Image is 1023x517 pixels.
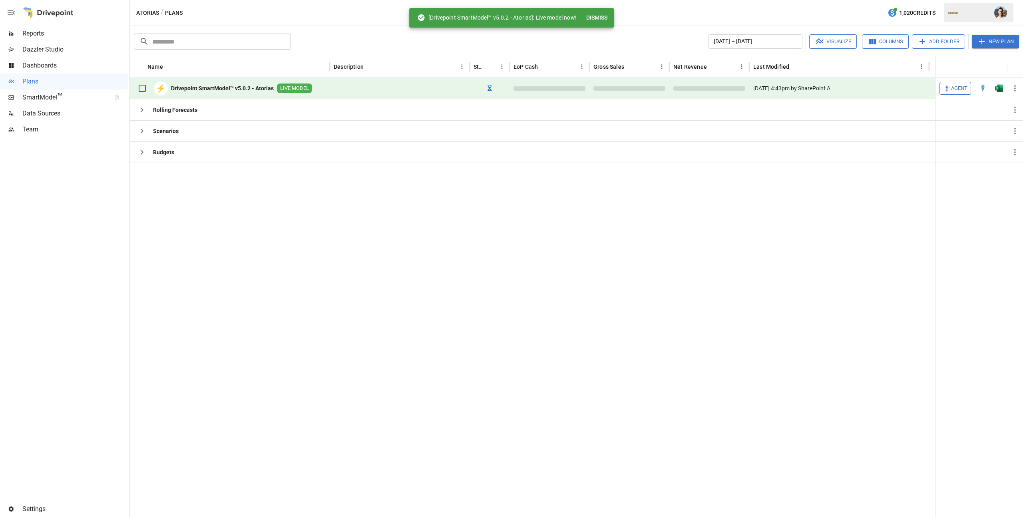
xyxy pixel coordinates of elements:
[153,148,174,156] b: Budgets
[979,84,987,92] img: quick-edit-flash.b8aec18c.svg
[474,64,484,70] div: Status
[948,11,989,15] div: Atorias
[593,64,624,70] div: Gross Sales
[488,84,492,92] div: Preparing to sync.
[625,61,636,72] button: Sort
[277,85,312,92] span: LIVE MODEL
[979,84,987,92] div: Open in Quick Edit
[708,61,719,72] button: Sort
[673,64,707,70] div: Net Revenue
[995,84,1003,92] div: Open in Excel
[57,91,63,101] span: ™
[22,93,105,102] span: SmartModel
[539,61,550,72] button: Sort
[995,84,1003,92] img: g5qfjXmAAAAABJRU5ErkJggg==
[154,82,168,95] div: ⚡
[939,82,971,95] button: Agent
[972,35,1019,48] button: New Plan
[884,6,939,20] button: 1,020Credits
[22,61,128,70] span: Dashboards
[22,109,128,118] span: Data Sources
[513,64,538,70] div: EoP Cash
[171,84,274,92] b: Drivepoint SmartModel™ v5.0.2 - Atorias
[147,64,163,70] div: Name
[736,61,747,72] button: Net Revenue column menu
[862,34,909,49] button: Columns
[912,34,965,49] button: Add Folder
[496,61,508,72] button: Status column menu
[790,61,801,72] button: Sort
[709,34,802,49] button: [DATE] – [DATE]
[899,8,935,18] span: 1,020 Credits
[1012,61,1023,72] button: Sort
[656,61,667,72] button: Gross Sales column menu
[485,61,496,72] button: Sort
[417,10,577,25] div: [Drivepoint SmartModel™ v5.0.2 - Atorias]: Live model now!
[809,34,857,49] button: Visualize
[164,61,175,72] button: Sort
[22,29,128,38] span: Reports
[951,84,967,93] span: Agent
[916,61,927,72] button: Last Modified column menu
[749,78,929,99] div: [DATE] 4:43pm by SharePoint A
[456,61,468,72] button: Description column menu
[22,45,128,54] span: Dazzler Studio
[753,64,789,70] div: Last Modified
[364,61,376,72] button: Sort
[153,127,179,135] b: Scenarios
[22,125,128,134] span: Team
[161,8,163,18] div: /
[136,8,159,18] button: Atorias
[334,64,364,70] div: Description
[22,504,128,514] span: Settings
[583,10,611,25] button: Dismiss
[153,106,197,114] b: Rolling Forecasts
[22,77,128,86] span: Plans
[576,61,587,72] button: EoP Cash column menu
